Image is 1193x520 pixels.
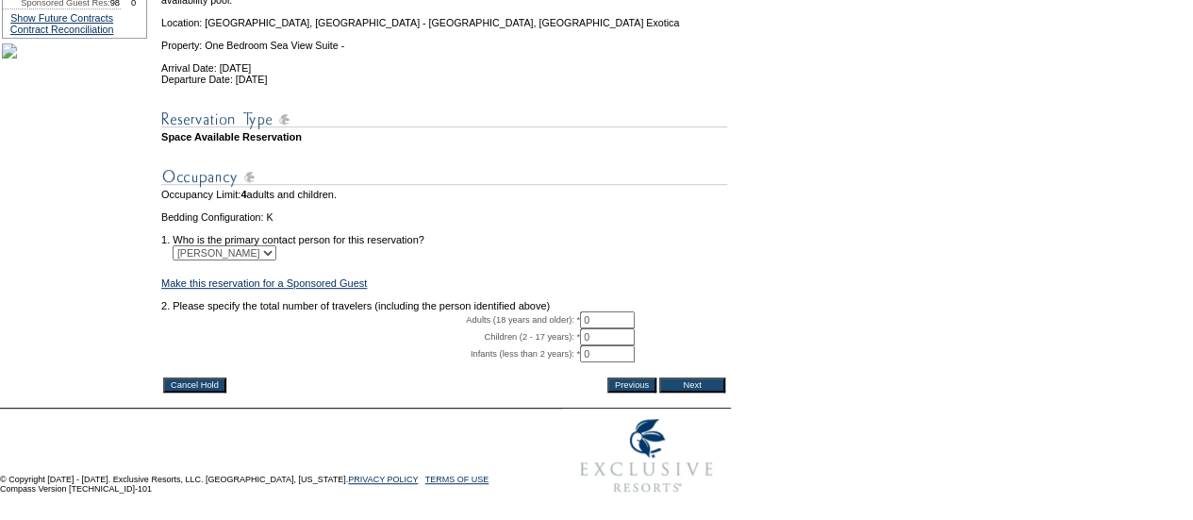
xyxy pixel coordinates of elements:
input: Cancel Hold [163,377,226,393]
a: Contract Reconciliation [10,24,114,35]
a: TERMS OF USE [425,475,489,484]
img: flower2.jpe [2,43,17,59]
td: Children (2 - 17 years): * [161,328,580,345]
input: Previous [607,377,656,393]
td: 2. Please specify the total number of travelers (including the person identified above) [161,300,727,311]
span: 4 [240,189,246,200]
td: Arrival Date: [DATE] [161,51,727,74]
td: Space Available Reservation [161,131,727,143]
a: PRIVACY POLICY [348,475,418,484]
img: subTtlResType.gif [161,108,727,131]
td: Occupancy Limit: adults and children. [161,189,727,200]
td: Infants (less than 2 years): * [161,345,580,362]
a: Show Future Contracts [10,12,113,24]
td: Location: [GEOGRAPHIC_DATA], [GEOGRAPHIC_DATA] - [GEOGRAPHIC_DATA], [GEOGRAPHIC_DATA] Exotica [161,6,727,28]
td: Property: One Bedroom Sea View Suite - [161,28,727,51]
img: subTtlOccupancy.gif [161,165,727,189]
img: Exclusive Resorts [562,409,731,503]
input: Next [659,377,725,393]
td: Bedding Configuration: K [161,211,727,223]
a: Make this reservation for a Sponsored Guest [161,277,367,289]
td: Adults (18 years and older): * [161,311,580,328]
td: Departure Date: [DATE] [161,74,727,85]
td: 1. Who is the primary contact person for this reservation? [161,223,727,245]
